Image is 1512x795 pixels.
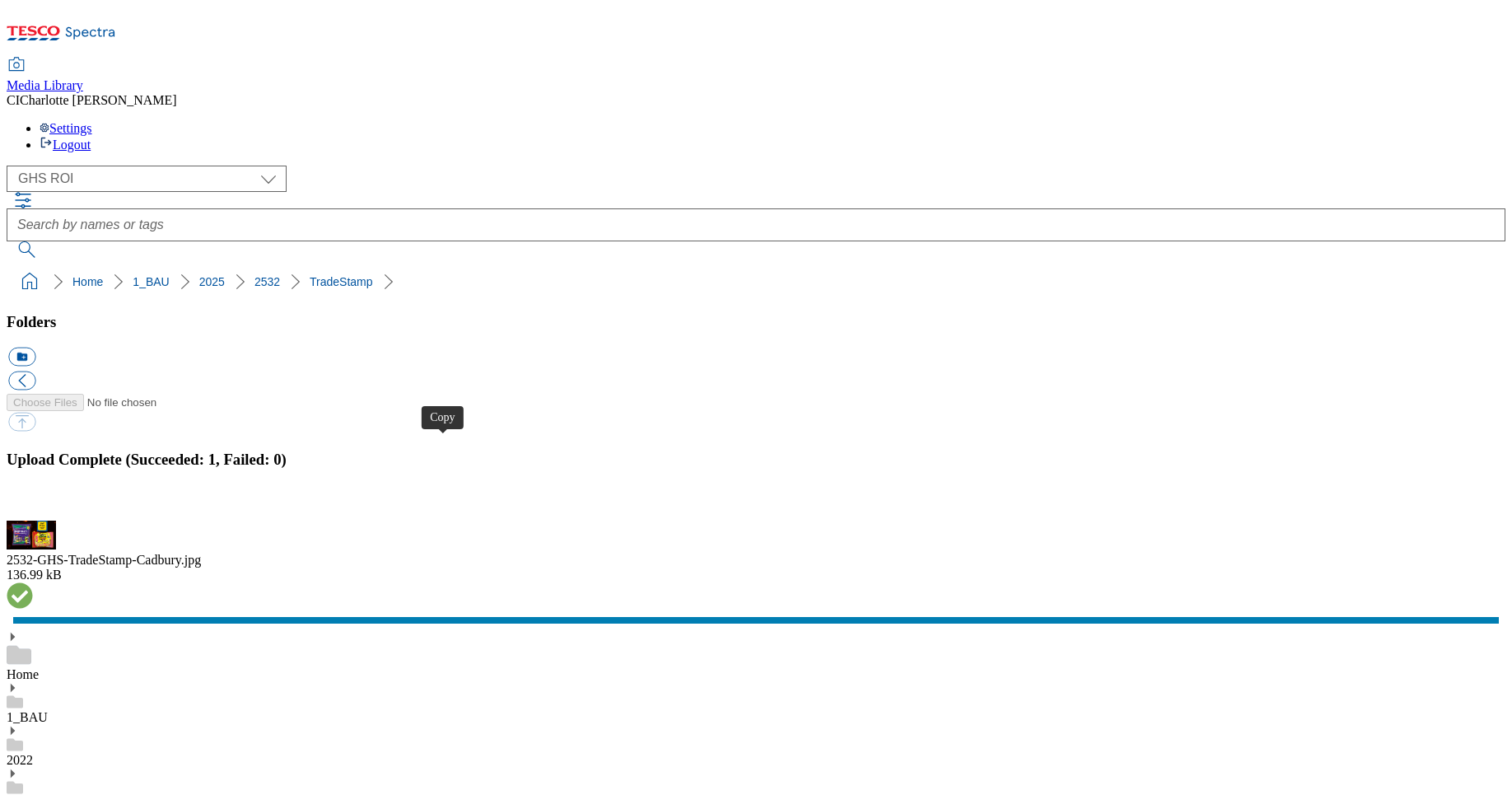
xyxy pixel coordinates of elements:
[7,313,1505,331] h3: Folders
[7,710,48,724] a: 1_BAU
[7,78,83,92] span: Media Library
[7,667,39,681] a: Home
[7,208,1505,241] input: Search by names or tags
[7,521,56,549] img: preview
[254,275,280,288] a: 2532
[7,93,20,107] span: CI
[40,121,92,135] a: Settings
[7,266,1505,297] nav: breadcrumb
[310,275,373,288] a: TradeStamp
[7,553,1505,568] div: 2532-GHS-TradeStamp-Cadbury.jpg
[7,58,83,93] a: Media Library
[7,568,1505,582] div: 136.99 kB
[16,269,43,295] a: home
[20,93,177,107] span: Charlotte [PERSON_NAME]
[72,275,103,288] a: Home
[40,138,91,152] a: Logout
[133,275,169,288] a: 1_BAU
[7,753,33,767] a: 2022
[199,275,225,288] a: 2025
[7,451,1505,469] h3: Upload Complete (Succeeded: 1, Failed: 0)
